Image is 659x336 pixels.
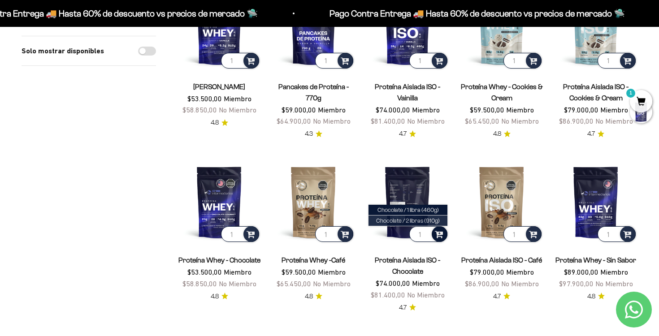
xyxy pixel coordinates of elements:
span: No Miembro [501,117,539,125]
a: [PERSON_NAME] [193,83,245,90]
span: $86.900,00 [559,117,594,125]
a: 4.74.7 de 5.0 estrellas [399,303,416,313]
span: Miembro [506,106,534,114]
span: $58.850,00 [182,280,217,288]
a: Proteína Whey - Sin Sabor [555,256,636,264]
p: Pago Contra Entrega 🚚 Hasta 60% de descuento vs precios de mercado 🛸 [328,6,624,21]
span: $59.500,00 [470,106,504,114]
span: No Miembro [595,117,633,125]
span: No Miembro [313,117,351,125]
span: $74.000,00 [376,279,410,287]
img: Proteína Aislada ISO - Chocolate [366,160,449,244]
span: $59.500,00 [282,268,316,276]
span: 4.8 [493,129,501,139]
span: $86.900,00 [465,280,499,288]
span: Chocolate / 2 libras (910g) [376,217,440,224]
a: 4.74.7 de 5.0 estrellas [399,129,416,139]
span: 4.3 [305,129,313,139]
a: 4.84.8 de 5.0 estrellas [211,292,228,302]
a: 4.34.3 de 5.0 estrellas [305,129,322,139]
span: $59.000,00 [282,106,316,114]
span: $79.000,00 [564,106,598,114]
span: 4.8 [211,118,219,128]
span: $53.500,00 [187,268,222,276]
a: 4.84.8 de 5.0 estrellas [211,118,228,128]
span: Miembro [412,279,440,287]
span: Miembro [600,268,628,276]
span: Miembro [224,95,251,103]
span: $97.900,00 [559,280,594,288]
span: Miembro [224,268,251,276]
span: $58.850,00 [182,106,217,114]
span: $89.000,00 [564,268,598,276]
span: $79.000,00 [470,268,504,276]
span: Miembro [600,106,628,114]
a: Proteína Whey -Café [282,256,345,264]
span: Chocolate / 1 libra (460g) [377,207,439,213]
span: Miembro [318,106,346,114]
a: Proteína Aislada ISO - Café [461,256,542,264]
span: 4.7 [493,292,501,302]
a: Proteína Aislada ISO - Chocolate [375,256,440,275]
span: No Miembro [501,280,539,288]
span: $53.500,00 [187,95,222,103]
span: 4.8 [305,292,313,302]
span: $64.900,00 [277,117,311,125]
a: Proteína Whey - Chocolate [178,256,260,264]
span: $81.400,00 [371,291,405,299]
a: 4.84.8 de 5.0 estrellas [587,292,605,302]
span: 4.8 [587,292,595,302]
span: No Miembro [407,291,445,299]
span: No Miembro [407,117,445,125]
a: 4.74.7 de 5.0 estrellas [587,129,604,139]
a: 1 [630,97,652,107]
span: No Miembro [219,280,256,288]
span: 4.7 [587,129,595,139]
span: 4.7 [399,129,407,139]
span: $74.000,00 [376,106,410,114]
a: Proteína Whey - Cookies & Cream [461,83,543,102]
a: 4.84.8 de 5.0 estrellas [493,129,511,139]
a: Proteína Aislada ISO - Vainilla [375,83,440,102]
a: 4.74.7 de 5.0 estrellas [493,292,510,302]
span: No Miembro [219,106,256,114]
span: No Miembro [595,280,633,288]
span: 4.8 [211,292,219,302]
span: Miembro [412,106,440,114]
span: $81.400,00 [371,117,405,125]
a: 4.84.8 de 5.0 estrellas [305,292,322,302]
label: Solo mostrar disponibles [22,45,104,57]
span: Miembro [318,268,346,276]
span: 4.7 [399,303,407,313]
a: Proteína Aislada ISO - Cookies & Cream [563,83,629,102]
a: Pancakes de Proteína - 770g [278,83,349,102]
span: $65.450,00 [277,280,311,288]
span: $65.450,00 [465,117,499,125]
span: No Miembro [313,280,351,288]
mark: 1 [625,88,636,99]
span: Miembro [506,268,534,276]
